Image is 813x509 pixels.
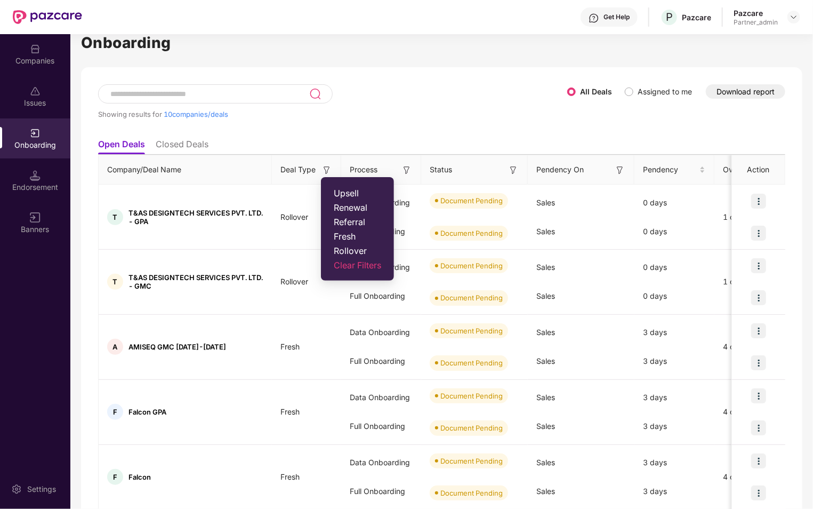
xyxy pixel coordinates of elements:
div: Document Pending [440,488,503,498]
li: Closed Deals [156,139,208,154]
div: Document Pending [440,456,503,466]
span: Deal Type [280,164,316,176]
span: Upsell [334,188,381,198]
th: Company/Deal Name [99,155,272,185]
img: svg+xml;base64,PHN2ZyB3aWR0aD0iMjAiIGhlaWdodD0iMjAiIHZpZXdCb3g9IjAgMCAyMCAyMCIgZmlsbD0ibm9uZSIgeG... [30,128,41,139]
span: Falcon [128,473,151,481]
div: Document Pending [440,391,503,401]
span: Renewal [334,202,381,213]
span: Sales [536,198,555,207]
span: Status [430,164,452,176]
img: icon [751,420,766,435]
div: Document Pending [440,423,503,433]
div: 3 days [634,448,714,477]
div: Settings [24,484,59,495]
img: icon [751,226,766,241]
span: Fresh [272,472,308,481]
span: P [666,11,673,23]
div: Document Pending [440,357,503,368]
div: T [107,209,123,225]
span: Sales [536,487,555,496]
div: 0 days [634,217,714,246]
img: svg+xml;base64,PHN2ZyB3aWR0aD0iMjQiIGhlaWdodD0iMjUiIHZpZXdCb3g9IjAgMCAyNCAyNSIgZmlsbD0ibm9uZSIgeG... [309,88,321,100]
img: icon [751,486,766,500]
div: Full Onboarding [341,282,421,311]
span: Rollover [272,277,317,286]
span: Clear Filters [334,260,381,271]
div: Pazcare [734,8,778,18]
span: Fresh [272,342,308,351]
button: Download report [706,84,785,99]
img: svg+xml;base64,PHN2ZyBpZD0iSGVscC0zMngzMiIgeG1sbnM9Imh0dHA6Ly93d3cudzMub3JnLzIwMDAvc3ZnIiB3aWR0aD... [589,13,599,23]
span: Rollover [334,245,381,256]
img: svg+xml;base64,PHN2ZyBpZD0iSXNzdWVzX2Rpc2FibGVkIiB4bWxucz0iaHR0cDovL3d3dy53My5vcmcvMjAwMC9zdmciIH... [30,86,41,97]
img: svg+xml;base64,PHN2ZyB3aWR0aD0iMTQuNSIgaGVpZ2h0PSIxNC41IiB2aWV3Qm94PSIwIDAgMTYgMTYiIGZpbGw9Im5vbm... [30,170,41,181]
img: svg+xml;base64,PHN2ZyB3aWR0aD0iMTYiIGhlaWdodD0iMTYiIHZpZXdCb3g9IjAgMCAxNiAxNiIgZmlsbD0ibm9uZSIgeG... [401,165,412,176]
span: Referral [334,217,381,227]
img: svg+xml;base64,PHN2ZyB3aWR0aD0iMTYiIGhlaWdodD0iMTYiIHZpZXdCb3g9IjAgMCAxNiAxNiIgZmlsbD0ibm9uZSIgeG... [508,165,519,176]
div: Data Onboarding [341,318,421,347]
span: Pendency On [536,164,584,176]
div: Data Onboarding [341,383,421,412]
span: AMISEQ GMC [DATE]-[DATE] [128,343,226,351]
div: 3 days [634,347,714,376]
div: 3 days [634,318,714,347]
div: Full Onboarding [341,347,421,376]
span: Fresh [334,231,381,242]
img: svg+xml;base64,PHN2ZyBpZD0iU2V0dGluZy0yMHgyMCIgeG1sbnM9Imh0dHA6Ly93d3cudzMub3JnLzIwMDAvc3ZnIiB3aW... [11,484,22,495]
div: Document Pending [440,228,503,238]
img: icon [751,454,766,468]
img: icon [751,388,766,403]
div: Document Pending [440,260,503,271]
img: New Pazcare Logo [13,10,82,24]
span: Sales [536,227,555,236]
div: Document Pending [440,195,503,206]
div: 1 days [714,276,805,288]
div: Document Pending [440,292,503,303]
img: icon [751,355,766,370]
img: svg+xml;base64,PHN2ZyBpZD0iQ29tcGFuaWVzIiB4bWxucz0iaHR0cDovL3d3dy53My5vcmcvMjAwMC9zdmciIHdpZHRoPS... [30,44,41,54]
div: Pazcare [682,12,711,22]
img: svg+xml;base64,PHN2ZyBpZD0iRHJvcGRvd24tMzJ4MzIiIHhtbG5zPSJodHRwOi8vd3d3LnczLm9yZy8yMDAwL3N2ZyIgd2... [790,13,798,21]
img: svg+xml;base64,PHN2ZyB3aWR0aD0iMTYiIGhlaWdodD0iMTYiIHZpZXdCb3g9IjAgMCAxNiAxNiIgZmlsbD0ibm9uZSIgeG... [615,165,625,176]
div: T [107,274,123,290]
span: Falcon GPA [128,408,166,416]
div: Showing results for [98,110,567,118]
span: Sales [536,291,555,300]
div: Full Onboarding [341,412,421,441]
div: A [107,339,123,355]
span: Sales [536,263,555,272]
li: Open Deals [98,139,145,154]
div: Partner_admin [734,18,778,27]
div: 0 days [634,282,714,311]
img: icon [751,290,766,305]
th: Pendency [634,155,714,185]
span: Fresh [272,407,308,416]
h1: Onboarding [81,31,802,54]
span: T&AS DESIGNTECH SERVICES PVT. LTD. - GPA [128,209,263,226]
span: Rollover [272,212,317,221]
div: 3 days [634,477,714,506]
div: 4 days [714,406,805,418]
span: Sales [536,393,555,402]
img: icon [751,323,766,338]
div: Get Help [603,13,630,21]
th: Overall Pendency [714,155,805,185]
div: 4 days [714,341,805,353]
div: Document Pending [440,325,503,336]
div: Data Onboarding [341,448,421,477]
div: 1 days [714,211,805,223]
span: 10 companies/deals [164,110,228,118]
th: Action [732,155,785,185]
img: icon [751,194,766,209]
div: F [107,469,123,485]
span: Sales [536,421,555,431]
label: All Deals [580,87,612,96]
span: Process [350,164,377,176]
div: Full Onboarding [341,477,421,506]
label: Assigned to me [638,87,692,96]
div: 0 days [634,188,714,217]
div: 3 days [634,412,714,441]
div: 3 days [634,383,714,412]
img: svg+xml;base64,PHN2ZyB3aWR0aD0iMTYiIGhlaWdodD0iMTYiIHZpZXdCb3g9IjAgMCAxNiAxNiIgZmlsbD0ibm9uZSIgeG... [321,165,332,176]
